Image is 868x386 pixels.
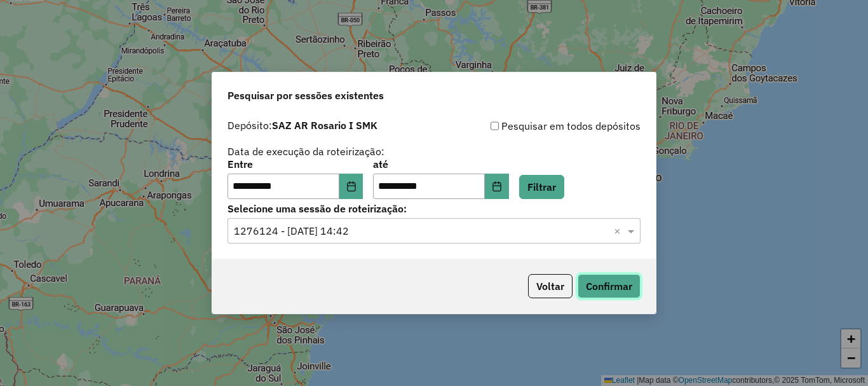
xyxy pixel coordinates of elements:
[519,175,564,199] button: Filtrar
[434,118,641,134] div: Pesquisar em todos depósitos
[339,174,363,199] button: Choose Date
[227,88,384,103] span: Pesquisar por sessões existentes
[227,201,641,216] label: Selecione uma sessão de roteirização:
[227,144,384,159] label: Data de execução da roteirização:
[485,174,509,199] button: Choose Date
[614,223,625,238] span: Clear all
[227,118,377,133] label: Depósito:
[227,156,363,172] label: Entre
[272,119,377,132] strong: SAZ AR Rosario I SMK
[373,156,508,172] label: até
[528,274,573,298] button: Voltar
[578,274,641,298] button: Confirmar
